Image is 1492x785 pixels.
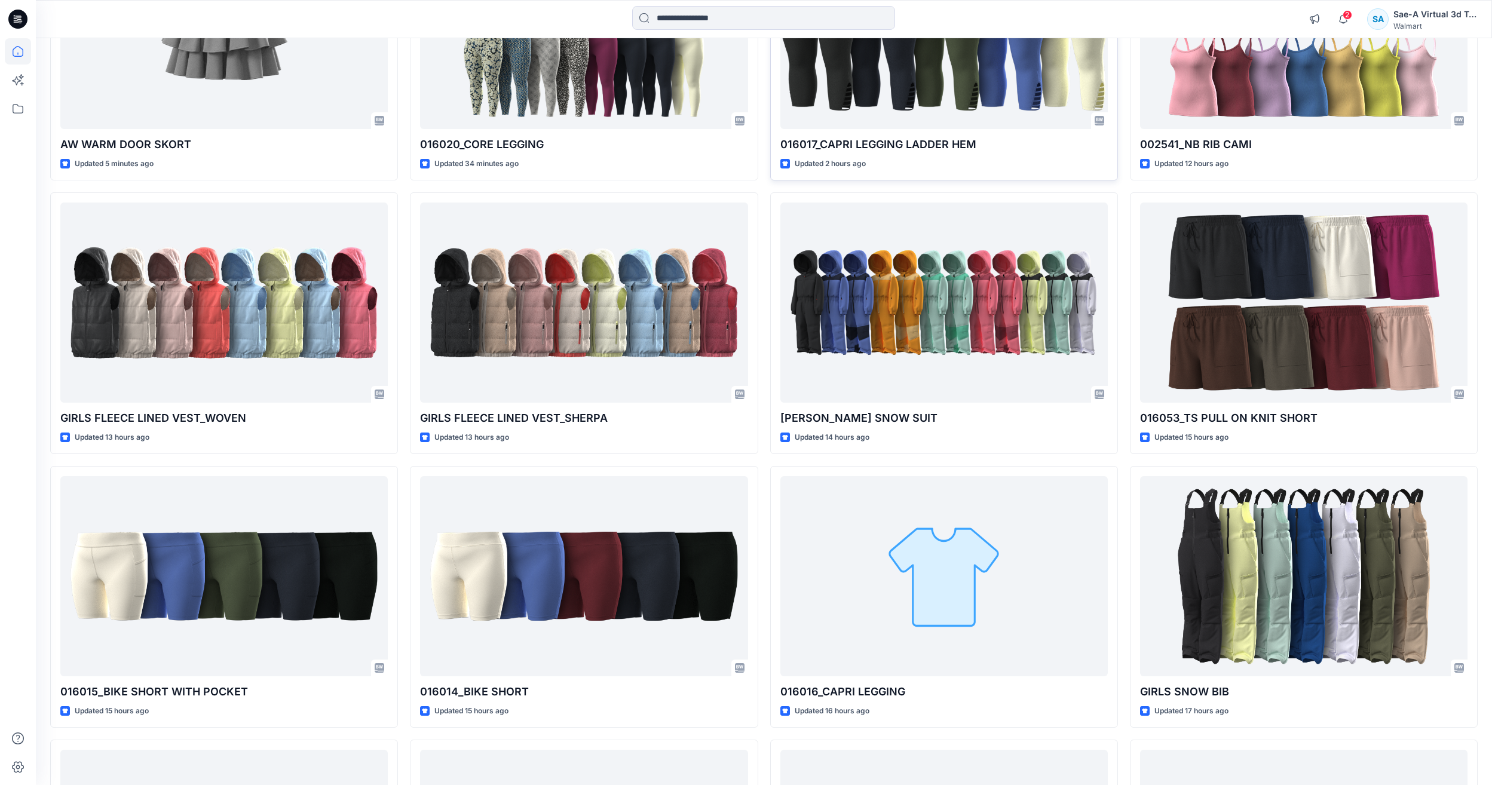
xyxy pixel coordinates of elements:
p: 002541_NB RIB CAMI [1140,136,1468,153]
a: GIRLS FLEECE LINED VEST_SHERPA [420,203,747,403]
p: Updated 2 hours ago [795,158,866,170]
p: Updated 13 hours ago [75,431,149,444]
p: Updated 12 hours ago [1154,158,1228,170]
p: 016053_TS PULL ON KNIT SHORT [1140,410,1468,427]
p: GIRLS SNOW BIB [1140,683,1468,700]
a: 016053_TS PULL ON KNIT SHORT [1140,203,1468,403]
p: Updated 14 hours ago [795,431,869,444]
p: [PERSON_NAME] SNOW SUIT [780,410,1108,427]
p: Updated 15 hours ago [1154,431,1228,444]
p: GIRLS FLEECE LINED VEST_WOVEN [60,410,388,427]
span: 2 [1343,10,1352,20]
p: Updated 13 hours ago [434,431,509,444]
a: 016014_BIKE SHORT [420,476,747,676]
p: Updated 15 hours ago [434,705,508,717]
p: 016017_CAPRI LEGGING LADDER HEM [780,136,1108,153]
p: Updated 5 minutes ago [75,158,154,170]
div: Sae-A Virtual 3d Team [1393,7,1477,22]
a: GIRLS FLEECE LINED VEST_WOVEN [60,203,388,403]
p: Updated 16 hours ago [795,705,869,717]
p: 016020_CORE LEGGING [420,136,747,153]
a: 016016_CAPRI LEGGING [780,476,1108,676]
a: GIRLS SNOW BIB [1140,476,1468,676]
p: AW WARM DOOR SKORT [60,136,388,153]
a: OZT TODDLER SNOW SUIT [780,203,1108,403]
a: 016015_BIKE SHORT WITH POCKET [60,476,388,676]
div: SA [1367,8,1389,30]
p: 016014_BIKE SHORT [420,683,747,700]
p: 016016_CAPRI LEGGING [780,683,1108,700]
p: Updated 15 hours ago [75,705,149,717]
p: GIRLS FLEECE LINED VEST_SHERPA [420,410,747,427]
p: 016015_BIKE SHORT WITH POCKET [60,683,388,700]
p: Updated 34 minutes ago [434,158,519,170]
div: Walmart [1393,22,1477,30]
p: Updated 17 hours ago [1154,705,1228,717]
